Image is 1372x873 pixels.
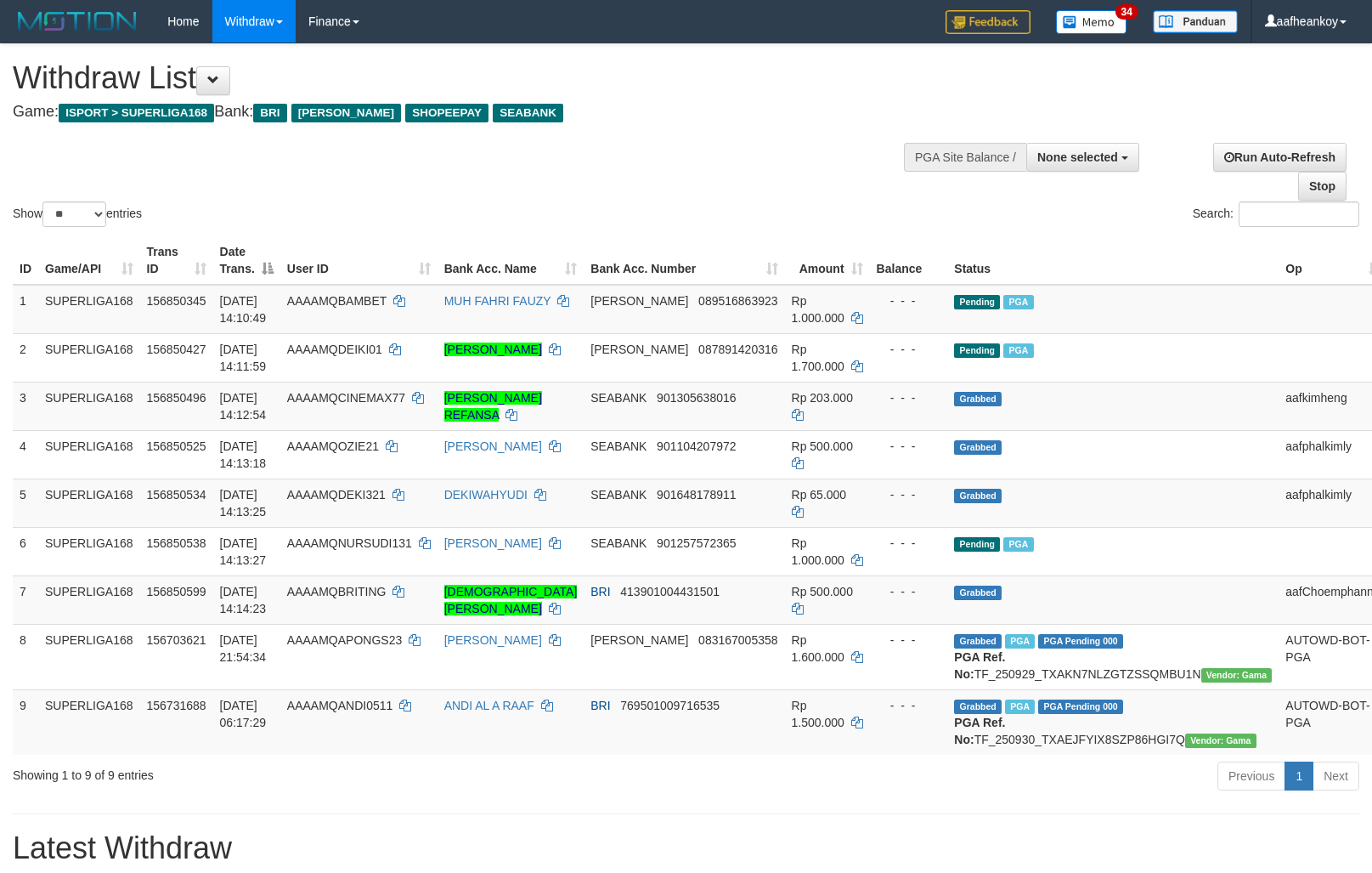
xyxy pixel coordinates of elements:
span: Rp 1.700.000 [792,343,844,373]
div: - - - [877,583,941,600]
span: [PERSON_NAME] [291,104,401,122]
span: [DATE] 14:10:49 [220,294,267,325]
div: - - - [877,535,941,552]
td: SUPERLIGA168 [38,382,140,430]
td: SUPERLIGA168 [38,430,140,479]
span: Grabbed [954,700,1002,714]
span: AAAAMQNURSUDI131 [287,536,412,550]
select: Showentries [42,201,106,227]
span: Rp 1.000.000 [792,294,844,325]
td: SUPERLIGA168 [38,575,140,624]
div: - - - [877,438,941,455]
td: SUPERLIGA168 [38,624,140,689]
th: Trans ID: activate to sort column ascending [140,236,213,285]
span: 156850345 [147,294,206,308]
span: Copy 089516863923 to clipboard [698,294,777,308]
span: SHOPEEPAY [405,104,488,122]
span: Copy 083167005358 to clipboard [698,633,777,647]
a: [PERSON_NAME] REFANSA [444,391,542,422]
span: Copy 087891420316 to clipboard [698,343,777,356]
a: [PERSON_NAME] [444,536,542,550]
a: Stop [1298,172,1347,201]
td: 3 [13,382,38,430]
span: Grabbed [954,440,1002,455]
span: SEABANK [590,439,646,453]
span: Pending [954,537,1000,552]
td: SUPERLIGA168 [38,333,140,382]
h1: Latest Withdraw [13,831,1359,865]
a: [PERSON_NAME] [444,439,542,453]
td: 5 [13,479,38,527]
span: [DATE] 14:11:59 [220,343,267,373]
a: 1 [1284,762,1313,791]
span: AAAAMQCINEMAX77 [287,391,405,405]
span: SEABANK [590,391,646,405]
span: [DATE] 21:54:34 [220,633,267,664]
span: Grabbed [954,392,1002,406]
td: SUPERLIGA168 [38,479,140,527]
th: Balance [870,236,948,285]
td: TF_250929_TXAKN7NLZGTZSSQMBU1N [947,624,1279,689]
span: 156850427 [147,343,206,356]
span: SEABANK [590,488,646,502]
td: 2 [13,333,38,382]
span: Vendor URL: https://trx31.1velocity.biz [1185,734,1256,748]
span: Pending [954,295,1000,309]
span: Rp 1.600.000 [792,633,844,664]
div: - - - [877,486,941,503]
img: MOTION_logo.png [13,9,142,34]
span: AAAAMQBRITING [287,585,387,598]
span: 34 [1115,4,1138,20]
td: SUPERLIGA168 [38,285,140,334]
div: - - - [877,389,941,406]
span: Rp 65.000 [792,488,847,502]
th: Status [947,236,1279,285]
b: PGA Ref. No: [954,650,1005,681]
img: Feedback.jpg [946,10,1030,34]
span: Grabbed [954,489,1002,503]
div: PGA Site Balance / [904,143,1026,172]
td: 7 [13,575,38,624]
th: ID [13,236,38,285]
span: Rp 1.000.000 [792,536,844,567]
div: - - - [877,697,941,714]
span: Copy 901257572365 to clipboard [657,536,736,550]
th: Date Trans.: activate to sort column descending [213,236,280,285]
button: None selected [1026,143,1139,172]
span: [PERSON_NAME] [590,343,688,356]
th: Bank Acc. Number: activate to sort column ascending [584,236,784,285]
span: BRI [590,585,610,598]
span: Rp 1.500.000 [792,699,844,729]
span: PGA Pending [1038,700,1123,714]
h4: Game: Bank: [13,104,898,121]
th: User ID: activate to sort column ascending [280,236,438,285]
span: AAAAMQANDI0511 [287,699,393,712]
a: ANDI AL A RAAF [444,699,534,712]
span: 156703621 [147,633,206,647]
span: Marked by aafchhiseyha [1005,634,1035,649]
label: Show entries [13,201,142,227]
a: Next [1313,762,1359,791]
td: SUPERLIGA168 [38,689,140,755]
a: Previous [1217,762,1285,791]
a: DEKIWAHYUDI [444,488,528,502]
span: Rp 203.000 [792,391,853,405]
span: Rp 500.000 [792,585,853,598]
span: Grabbed [954,634,1002,649]
span: Marked by aafsengchandara [1003,537,1033,552]
span: Vendor URL: https://trx31.1velocity.biz [1201,668,1273,683]
a: MUH FAHRI FAUZY [444,294,551,308]
span: SEABANK [493,104,563,122]
a: [PERSON_NAME] [444,343,542,356]
span: [DATE] 14:14:23 [220,585,267,615]
th: Amount: activate to sort column ascending [785,236,870,285]
span: Copy 769501009716535 to clipboard [620,699,720,712]
div: - - - [877,292,941,309]
a: Run Auto-Refresh [1213,143,1347,172]
span: 156850496 [147,391,206,405]
span: Marked by aafromsomean [1005,700,1035,714]
span: 156850599 [147,585,206,598]
span: SEABANK [590,536,646,550]
span: 156850525 [147,439,206,453]
div: Showing 1 to 9 of 9 entries [13,760,559,784]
